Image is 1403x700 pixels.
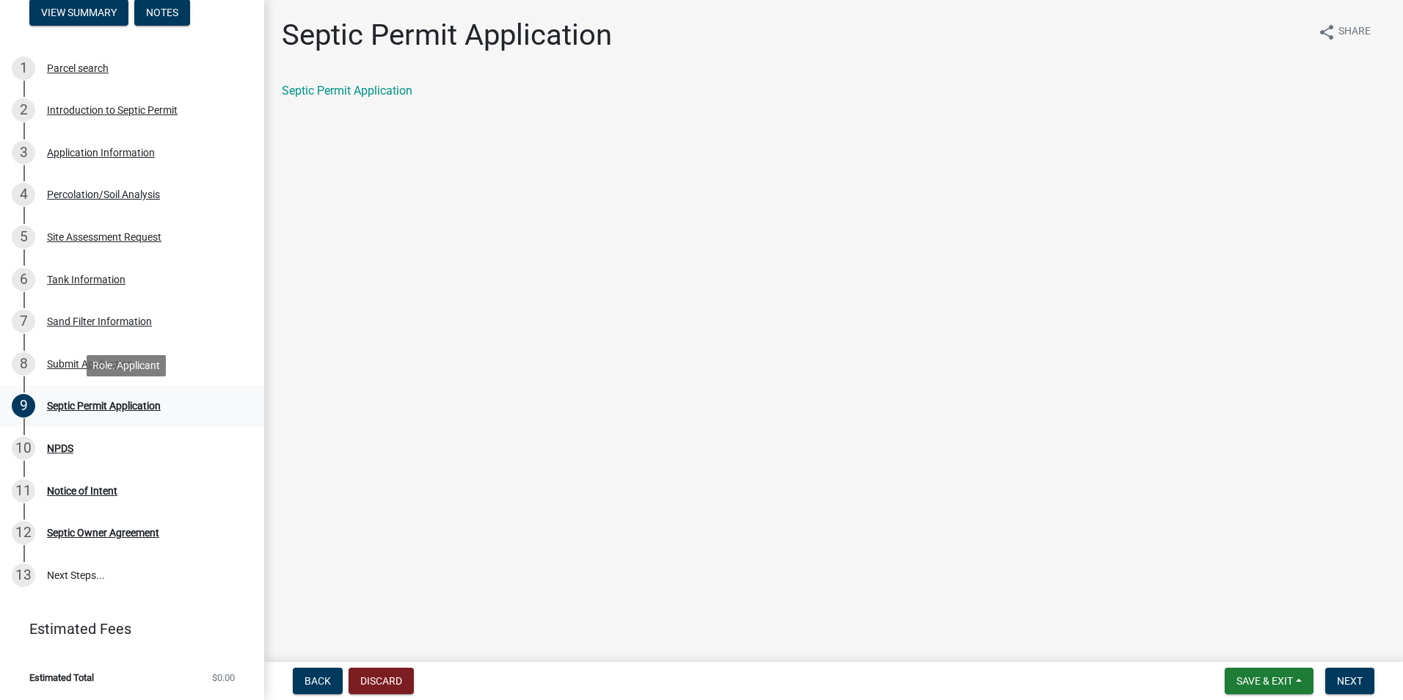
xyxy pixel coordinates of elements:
[47,528,159,538] div: Septic Owner Agreement
[12,352,35,376] div: 8
[47,316,152,327] div: Sand Filter Information
[47,274,125,285] div: Tank Information
[1325,668,1374,694] button: Next
[212,673,235,682] span: $0.00
[12,183,35,206] div: 4
[349,668,414,694] button: Discard
[29,7,128,19] wm-modal-confirm: Summary
[1236,675,1293,687] span: Save & Exit
[47,401,161,411] div: Septic Permit Application
[87,355,166,376] div: Role: Applicant
[1338,23,1371,41] span: Share
[12,521,35,544] div: 12
[47,486,117,496] div: Notice of Intent
[12,394,35,418] div: 9
[47,443,73,453] div: NPDS
[12,310,35,333] div: 7
[282,18,612,53] h1: Septic Permit Application
[12,98,35,122] div: 2
[12,225,35,249] div: 5
[1306,18,1382,46] button: shareShare
[12,614,241,644] a: Estimated Fees
[47,63,109,73] div: Parcel search
[12,141,35,164] div: 3
[12,56,35,80] div: 1
[305,675,331,687] span: Back
[47,105,178,115] div: Introduction to Septic Permit
[293,668,343,694] button: Back
[12,437,35,460] div: 10
[1337,675,1363,687] span: Next
[134,7,190,19] wm-modal-confirm: Notes
[29,673,94,682] span: Estimated Total
[47,189,160,200] div: Percolation/Soil Analysis
[47,359,133,369] div: Submit Application
[12,479,35,503] div: 11
[47,147,155,158] div: Application Information
[282,84,412,98] a: Septic Permit Application
[1318,23,1335,41] i: share
[1225,668,1313,694] button: Save & Exit
[12,268,35,291] div: 6
[47,232,161,242] div: Site Assessment Request
[12,564,35,587] div: 13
